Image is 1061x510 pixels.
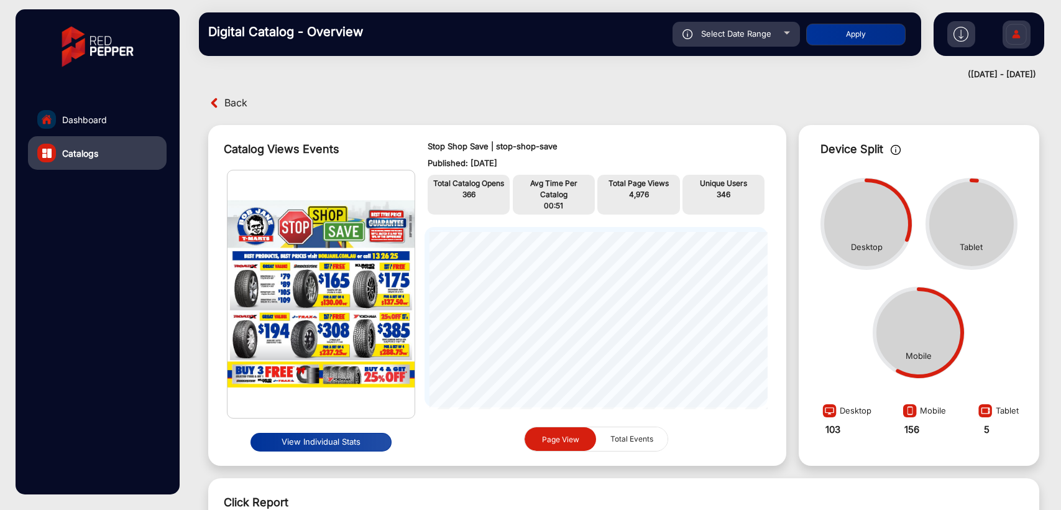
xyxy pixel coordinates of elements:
[28,103,167,136] a: Dashboard
[806,24,906,45] button: Apply
[906,350,932,363] div: Mobile
[224,93,247,113] span: Back
[462,190,475,199] span: 366
[603,427,661,451] span: Total Events
[717,190,730,199] span: 346
[975,400,1019,423] div: Tablet
[428,157,764,170] p: Published: [DATE]
[542,434,579,443] span: Page View
[686,178,761,189] p: Unique Users
[250,433,392,452] button: View Individual Stats
[227,170,415,418] img: img
[899,403,920,423] img: image
[819,403,840,423] img: image
[953,27,968,42] img: h2download.svg
[544,201,563,210] span: 00:51
[41,114,52,125] img: home
[431,178,507,189] p: Total Catalog Opens
[682,29,693,39] img: icon
[825,424,840,435] strong: 103
[819,400,871,423] div: Desktop
[186,68,1036,81] div: ([DATE] - [DATE])
[851,241,883,254] div: Desktop
[904,424,919,435] strong: 156
[516,178,592,200] p: Avg Time Per Catalog
[28,136,167,170] a: Catalogs
[975,403,996,423] img: image
[1003,14,1029,58] img: Sign%20Up.svg
[42,149,52,158] img: catalog
[62,113,107,126] span: Dashboard
[53,16,142,78] img: vmg-logo
[208,24,382,39] h3: Digital Catalog - Overview
[899,400,946,423] div: Mobile
[224,141,403,157] div: Catalog Views Events
[820,142,883,155] span: Device Split
[984,424,990,435] strong: 5
[525,427,596,452] button: Page View
[960,241,983,254] div: Tablet
[524,427,668,452] mat-button-toggle-group: graph selection
[891,145,901,155] img: icon
[600,178,676,189] p: Total Page Views
[701,29,771,39] span: Select Date Range
[62,147,98,160] span: Catalogs
[596,427,668,451] button: Total Events
[208,96,221,109] img: back arrow
[629,190,649,199] span: 4,976
[428,141,764,153] p: Stop Shop Save | stop-shop-save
